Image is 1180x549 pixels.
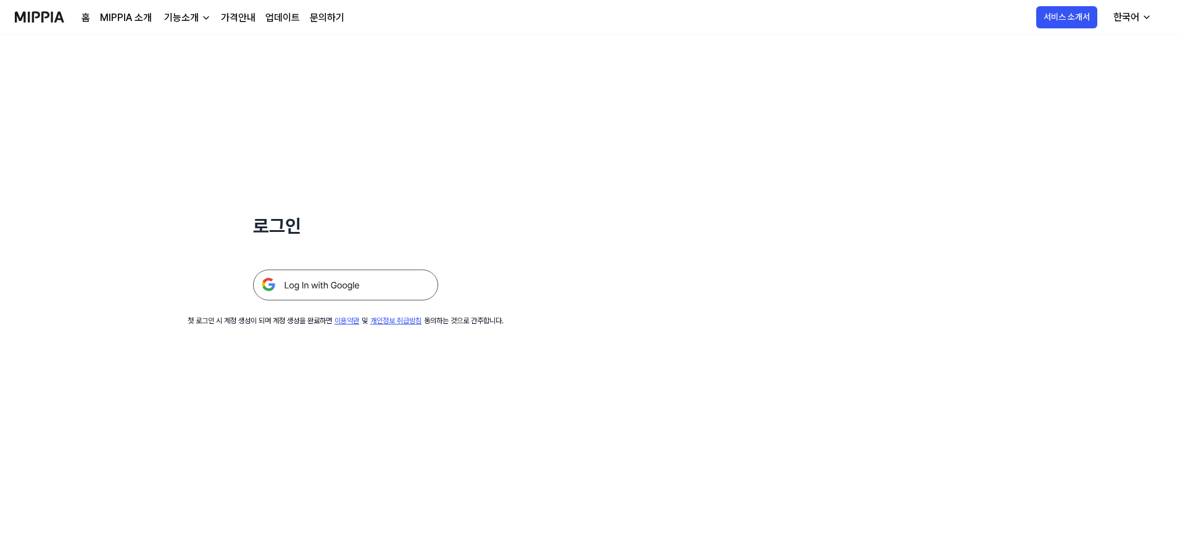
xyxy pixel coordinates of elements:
a: 업데이트 [265,10,300,25]
a: 개인정보 취급방침 [370,316,422,325]
a: MIPPIA 소개 [100,10,152,25]
img: 구글 로그인 버튼 [253,270,438,300]
a: 문의하기 [310,10,344,25]
div: 첫 로그인 시 계정 생성이 되며 계정 생성을 완료하면 및 동의하는 것으로 간주합니다. [188,315,504,326]
div: 한국어 [1111,10,1142,25]
button: 기능소개 [162,10,211,25]
h1: 로그인 [253,212,438,240]
a: 가격안내 [221,10,256,25]
a: 이용약관 [334,316,359,325]
a: 홈 [81,10,90,25]
button: 한국어 [1103,5,1159,30]
div: 기능소개 [162,10,201,25]
img: down [201,13,211,23]
button: 서비스 소개서 [1036,6,1097,28]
